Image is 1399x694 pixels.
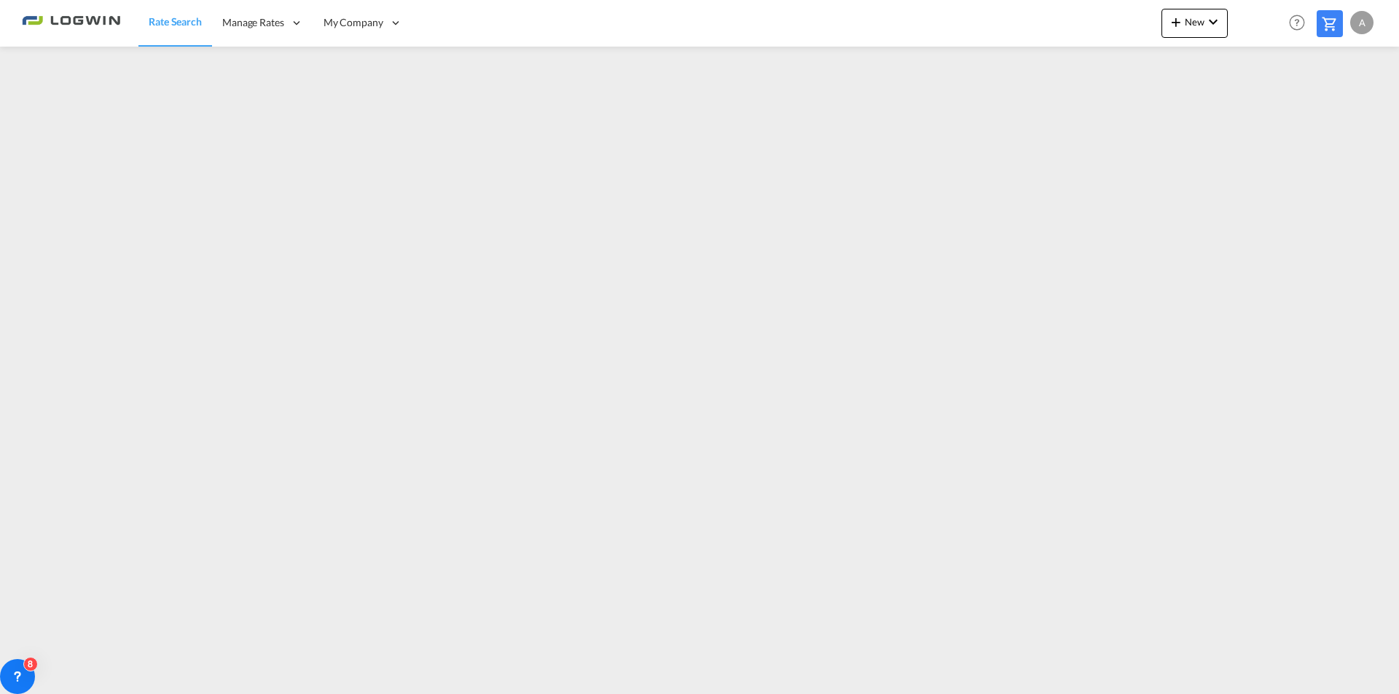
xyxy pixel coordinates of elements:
[1350,11,1373,34] div: A
[222,15,284,30] span: Manage Rates
[1167,16,1222,28] span: New
[1161,9,1228,38] button: icon-plus 400-fgNewicon-chevron-down
[1285,10,1317,36] div: Help
[22,7,120,39] img: 2761ae10d95411efa20a1f5e0282d2d7.png
[324,15,383,30] span: My Company
[1204,13,1222,31] md-icon: icon-chevron-down
[1167,13,1185,31] md-icon: icon-plus 400-fg
[1285,10,1309,35] span: Help
[149,15,202,28] span: Rate Search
